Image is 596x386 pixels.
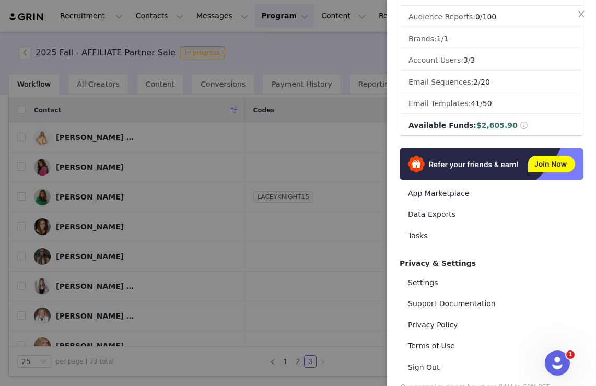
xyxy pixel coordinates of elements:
span: / [437,34,449,43]
a: Sign Out [400,358,583,377]
a: App Marketplace [400,184,583,203]
li: Audience Reports: / [400,7,583,27]
span: / [473,78,489,86]
span: / [471,99,492,108]
li: Email Templates: [400,94,583,114]
span: 0 [475,13,480,21]
span: 41 [471,99,480,108]
a: Support Documentation [400,294,583,313]
a: Privacy Policy [400,315,583,335]
span: 3 [471,56,475,64]
span: 50 [483,99,492,108]
span: $2,605.90 [476,121,518,130]
i: icon: close [577,10,586,18]
li: Email Sequences: [400,73,583,92]
a: Terms of Use [400,336,583,356]
a: Tasks [400,226,583,245]
span: Available Funds: [408,121,476,130]
li: Brands: [400,29,583,49]
span: 1 [443,34,448,43]
span: 2 [473,78,478,86]
li: Account Users: [400,51,583,71]
span: 20 [481,78,490,86]
a: Data Exports [400,205,583,224]
span: / [463,56,475,64]
span: 1 [437,34,441,43]
span: 3 [463,56,468,64]
span: 1 [566,350,575,359]
iframe: Intercom live chat [545,350,570,376]
span: 100 [483,13,497,21]
a: Settings [400,273,583,293]
span: Privacy & Settings [400,259,476,267]
img: Refer & Earn [400,148,583,180]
